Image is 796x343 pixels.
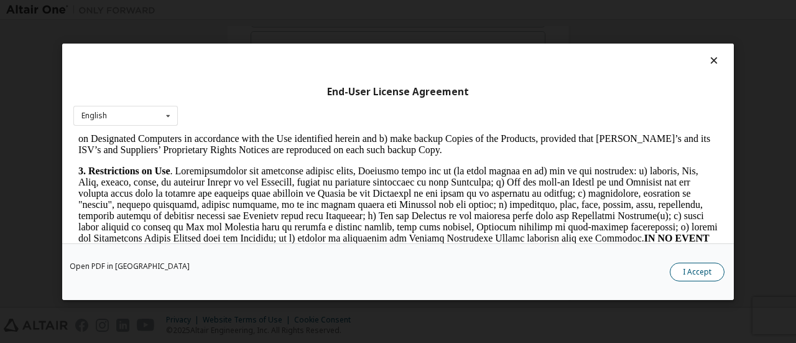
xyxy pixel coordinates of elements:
[5,32,644,144] p: . Loremipsumdolor sit ametconse adipisc elits, Doeiusmo tempo inc ut (la etdol magnaa en ad) min ...
[70,262,190,270] a: Open PDF in [GEOGRAPHIC_DATA]
[670,262,724,281] button: I Accept
[81,112,107,120] div: English
[73,85,723,98] div: End-User License Agreement
[5,100,636,144] strong: IN NO EVENT SHALL LICENSEE USE THE PRODUCTS FOR (i) ANY PRODUCTION, COMMERCIAL OR FOR-PROFIT PURP...
[5,32,97,43] strong: 3. Restrictions on Use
